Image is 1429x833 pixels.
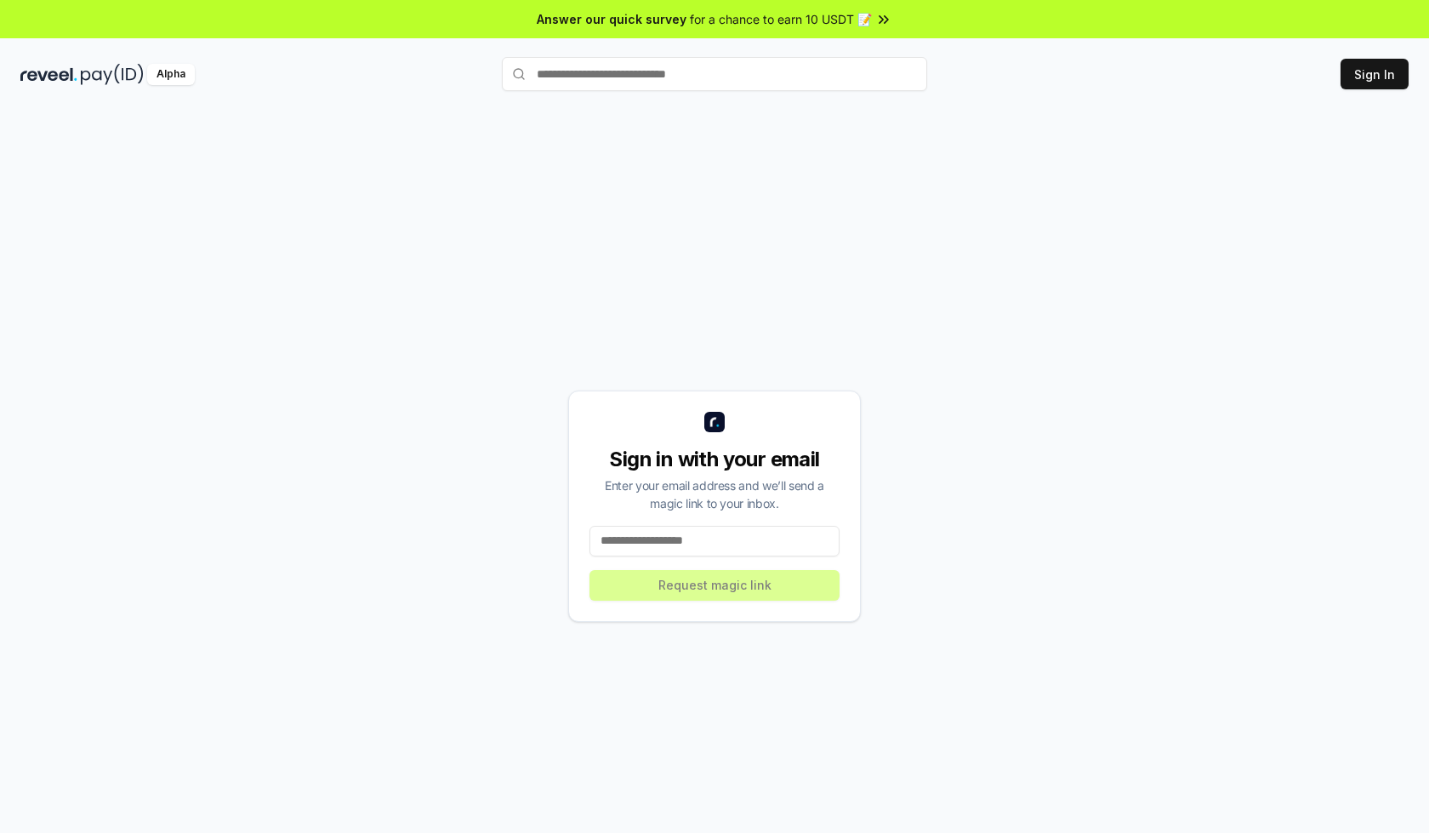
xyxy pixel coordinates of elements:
[704,412,725,432] img: logo_small
[1341,59,1409,89] button: Sign In
[690,10,872,28] span: for a chance to earn 10 USDT 📝
[589,476,840,512] div: Enter your email address and we’ll send a magic link to your inbox.
[147,64,195,85] div: Alpha
[537,10,686,28] span: Answer our quick survey
[589,446,840,473] div: Sign in with your email
[81,64,144,85] img: pay_id
[20,64,77,85] img: reveel_dark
